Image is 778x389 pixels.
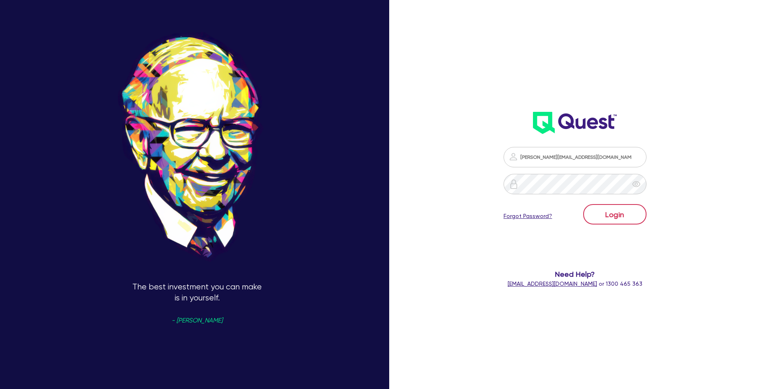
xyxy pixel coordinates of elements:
[508,280,597,287] a: [EMAIL_ADDRESS][DOMAIN_NAME]
[504,212,552,220] a: Forgot Password?
[172,318,223,324] span: - [PERSON_NAME]
[583,204,646,225] button: Login
[533,112,617,134] img: wH2k97JdezQIQAAAABJRU5ErkJggg==
[504,147,646,167] input: Email address
[509,179,519,189] img: icon-password
[632,180,640,188] span: eye
[508,280,642,287] span: or 1300 465 363
[471,269,680,280] span: Need Help?
[508,152,518,162] img: icon-password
